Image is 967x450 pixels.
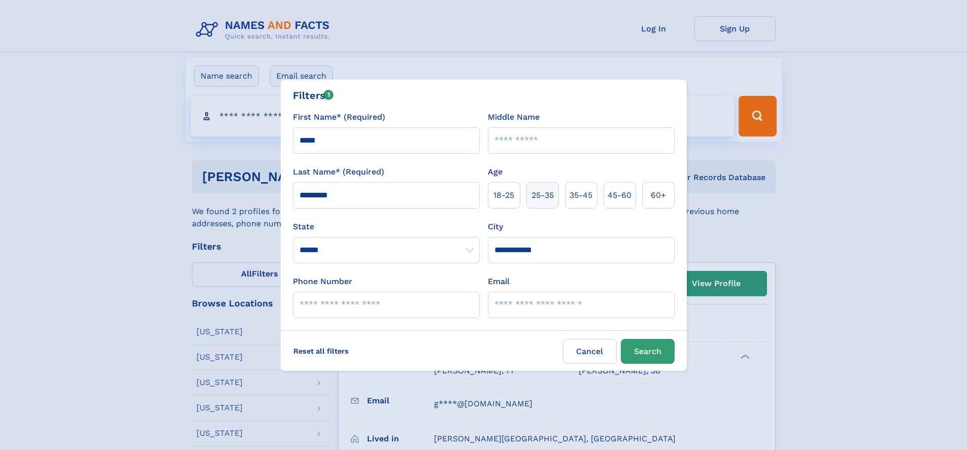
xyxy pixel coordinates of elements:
[621,339,675,364] button: Search
[570,189,592,201] span: 35‑45
[608,189,631,201] span: 45‑60
[488,111,540,123] label: Middle Name
[488,221,503,233] label: City
[493,189,514,201] span: 18‑25
[293,221,480,233] label: State
[488,275,510,288] label: Email
[293,275,352,288] label: Phone Number
[287,339,355,363] label: Reset all filters
[651,189,666,201] span: 60+
[563,339,617,364] label: Cancel
[293,166,384,178] label: Last Name* (Required)
[293,111,385,123] label: First Name* (Required)
[488,166,503,178] label: Age
[531,189,554,201] span: 25‑35
[293,88,334,103] div: Filters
